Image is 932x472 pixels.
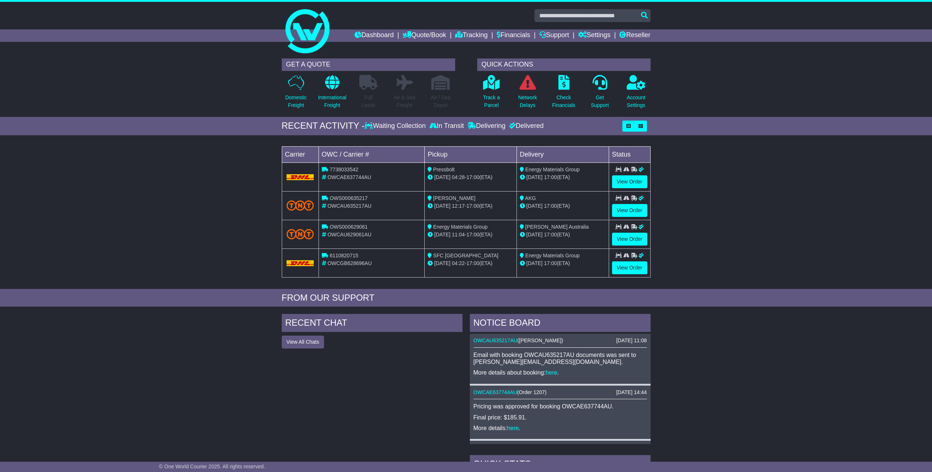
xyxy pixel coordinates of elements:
[433,167,454,172] span: Pressbolt
[433,195,475,201] span: [PERSON_NAME]
[539,29,569,42] a: Support
[282,336,324,348] button: View All Chats
[578,29,611,42] a: Settings
[627,94,645,109] p: Account Settings
[431,94,451,109] p: Air / Sea Depot
[330,195,368,201] span: OWS000635217
[474,389,647,396] div: ( )
[428,174,514,181] div: - (ETA)
[282,146,319,162] td: Carrier
[518,75,537,113] a: NetworkDelays
[591,94,609,109] p: Get Support
[282,314,463,334] div: RECENT CHAT
[467,232,479,237] span: 17:00
[612,261,647,274] a: View Order
[626,75,646,113] a: AccountSettings
[525,195,536,201] span: AKG
[403,29,446,42] a: Quote/Book
[474,425,647,432] p: More details: .
[428,122,466,130] div: In Transit
[609,146,650,162] td: Status
[319,146,425,162] td: OWC / Carrier #
[477,58,651,71] div: QUICK ACTIONS
[619,29,650,42] a: Reseller
[287,200,314,210] img: TNT_Domestic.png
[359,94,378,109] p: Full Loads
[434,260,450,266] span: [DATE]
[552,94,575,109] p: Check Financials
[467,174,479,180] span: 17:00
[526,174,543,180] span: [DATE]
[452,174,465,180] span: 04:28
[330,167,358,172] span: 7738033542
[327,203,371,209] span: OWCAU635217AU
[428,231,514,239] div: - (ETA)
[526,203,543,209] span: [DATE]
[544,232,557,237] span: 17:00
[327,232,371,237] span: OWCAU629061AU
[520,174,606,181] div: (ETA)
[434,174,450,180] span: [DATE]
[520,202,606,210] div: (ETA)
[466,122,507,130] div: Delivering
[474,351,647,365] p: Email with booking OWCAU635217AU documents was sent to [PERSON_NAME][EMAIL_ADDRESS][DOMAIN_NAME].
[526,232,543,237] span: [DATE]
[467,203,479,209] span: 17:00
[497,29,530,42] a: Financials
[287,260,314,266] img: DHL.png
[474,414,647,421] p: Final price: $185.91.
[483,94,500,109] p: Track a Parcel
[282,293,651,303] div: FROM OUR SUPPORT
[327,260,372,266] span: OWCGB628696AU
[474,369,647,376] p: More details about booking: .
[474,389,517,395] a: OWCAE637744AU
[474,337,518,343] a: OWCAU635217AU
[526,260,543,266] span: [DATE]
[544,203,557,209] span: 17:00
[330,224,368,230] span: OWS000629061
[552,75,576,113] a: CheckFinancials
[616,389,647,396] div: [DATE] 14:44
[455,29,487,42] a: Tracking
[519,389,545,395] span: Order 1207
[285,75,307,113] a: DomesticFreight
[452,260,465,266] span: 04:22
[318,94,346,109] p: International Freight
[590,75,609,113] a: GetSupport
[428,202,514,210] div: - (ETA)
[452,203,465,209] span: 12:17
[355,29,394,42] a: Dashboard
[428,260,514,267] div: - (ETA)
[544,174,557,180] span: 17:00
[452,232,465,237] span: 11:04
[470,314,651,334] div: NOTICE BOARD
[544,260,557,266] span: 17:00
[525,224,589,230] span: [PERSON_NAME] Australia
[517,146,609,162] td: Delivery
[518,94,537,109] p: Network Delays
[282,121,365,131] div: RECENT ACTIVITY -
[612,233,647,246] a: View Order
[364,122,427,130] div: Waiting Collection
[612,175,647,188] a: View Order
[520,260,606,267] div: (ETA)
[434,232,450,237] span: [DATE]
[546,369,557,376] a: here
[282,58,455,71] div: GET A QUOTE
[616,337,647,344] div: [DATE] 11:08
[433,224,487,230] span: Energy Materials Group
[525,167,580,172] span: Energy Materials Group
[467,260,479,266] span: 17:00
[520,231,606,239] div: (ETA)
[474,337,647,344] div: ( )
[327,174,371,180] span: OWCAE637744AU
[434,203,450,209] span: [DATE]
[519,337,561,343] span: [PERSON_NAME]
[612,204,647,217] a: View Order
[287,229,314,239] img: TNT_Domestic.png
[159,464,265,469] span: © One World Courier 2025. All rights reserved.
[394,94,415,109] p: Air & Sea Freight
[474,403,647,410] p: Pricing was approved for booking OWCAE637744AU.
[525,253,580,258] span: Energy Materials Group
[483,75,500,113] a: Track aParcel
